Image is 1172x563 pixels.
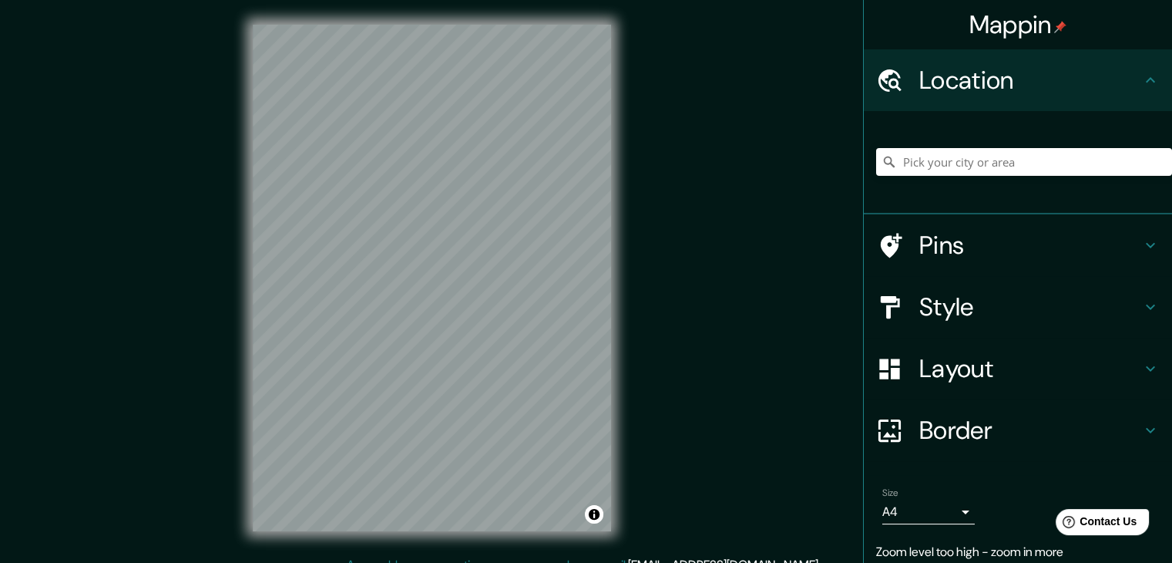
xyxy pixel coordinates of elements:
div: Style [864,276,1172,338]
h4: Pins [919,230,1141,261]
label: Size [882,487,898,500]
div: A4 [882,500,975,524]
h4: Location [919,65,1141,96]
canvas: Map [253,25,611,531]
div: Pins [864,214,1172,276]
div: Location [864,49,1172,111]
iframe: Help widget launcher [1035,503,1155,546]
h4: Mappin [969,9,1067,40]
div: Layout [864,338,1172,399]
img: pin-icon.png [1054,21,1066,33]
h4: Layout [919,353,1141,384]
p: Zoom level too high - zoom in more [876,543,1160,561]
button: Toggle attribution [585,505,603,524]
h4: Border [919,415,1141,446]
input: Pick your city or area [876,148,1172,176]
div: Border [864,399,1172,461]
h4: Style [919,292,1141,322]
